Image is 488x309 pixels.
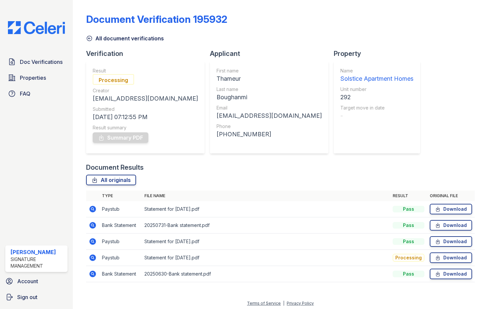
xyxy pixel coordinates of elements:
[86,13,227,25] div: Document Verification 195932
[142,191,390,201] th: File name
[340,74,414,83] div: Solstice Apartment Homes
[430,220,472,231] a: Download
[99,250,142,266] td: Paystub
[142,266,390,282] td: 20250630-Bank statement.pdf
[86,34,164,42] a: All document verifications
[340,93,414,102] div: 292
[11,248,65,256] div: [PERSON_NAME]
[217,123,322,130] div: Phone
[3,21,70,34] img: CE_Logo_Blue-a8612792a0a2168367f1c8372b55b34899dd931a85d93a1a3d3e32e68fde9ad4.png
[93,74,134,85] div: Processing
[99,217,142,234] td: Bank Statement
[142,217,390,234] td: 20250731-Bank statement.pdf
[283,301,284,306] div: |
[427,191,475,201] th: Original file
[3,290,70,304] a: Sign out
[247,301,281,306] a: Terms of Service
[86,175,136,185] a: All originals
[393,271,424,277] div: Pass
[430,269,472,279] a: Download
[86,49,210,58] div: Verification
[430,252,472,263] a: Download
[287,301,314,306] a: Privacy Policy
[99,191,142,201] th: Type
[217,105,322,111] div: Email
[11,256,65,269] div: Signature Management
[99,234,142,250] td: Paystub
[20,58,63,66] span: Doc Verifications
[217,74,322,83] div: Thameur
[99,201,142,217] td: Paystub
[5,71,68,84] a: Properties
[340,67,414,74] div: Name
[93,94,198,103] div: [EMAIL_ADDRESS][DOMAIN_NAME]
[93,67,198,74] div: Result
[142,234,390,250] td: Statement for [DATE].pdf
[217,130,322,139] div: [PHONE_NUMBER]
[5,55,68,68] a: Doc Verifications
[393,254,424,262] div: Processing
[340,67,414,83] a: Name Solstice Apartment Homes
[217,93,322,102] div: Boughanmi
[17,277,38,285] span: Account
[5,87,68,100] a: FAQ
[93,124,198,131] div: Result summary
[93,112,198,122] div: [DATE] 07:12:55 PM
[86,163,144,172] div: Document Results
[142,250,390,266] td: Statement for [DATE].pdf
[340,105,414,111] div: Target move in date
[20,74,46,82] span: Properties
[99,266,142,282] td: Bank Statement
[217,67,322,74] div: First name
[20,90,30,98] span: FAQ
[334,49,425,58] div: Property
[93,87,198,94] div: Creator
[210,49,334,58] div: Applicant
[390,191,427,201] th: Result
[93,106,198,112] div: Submitted
[3,275,70,288] a: Account
[217,111,322,120] div: [EMAIL_ADDRESS][DOMAIN_NAME]
[430,204,472,214] a: Download
[217,86,322,93] div: Last name
[17,293,37,301] span: Sign out
[340,111,414,120] div: -
[393,222,424,229] div: Pass
[340,86,414,93] div: Unit number
[393,238,424,245] div: Pass
[142,201,390,217] td: Statement for [DATE].pdf
[430,236,472,247] a: Download
[393,206,424,212] div: Pass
